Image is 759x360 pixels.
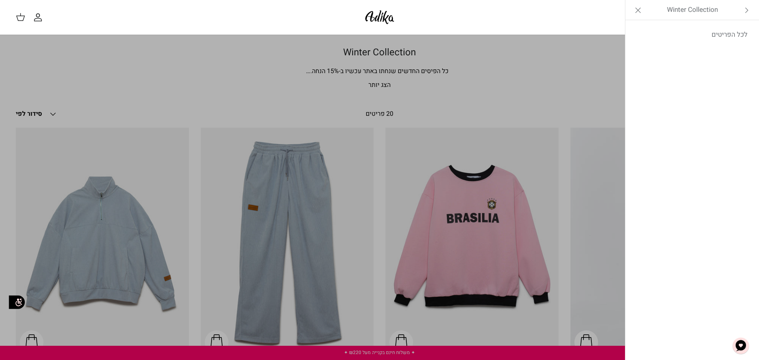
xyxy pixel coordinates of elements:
[6,291,28,313] img: accessibility_icon02.svg
[33,13,46,22] a: החשבון שלי
[629,25,755,45] a: לכל הפריטים
[729,334,753,358] button: צ'אט
[363,8,396,26] img: Adika IL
